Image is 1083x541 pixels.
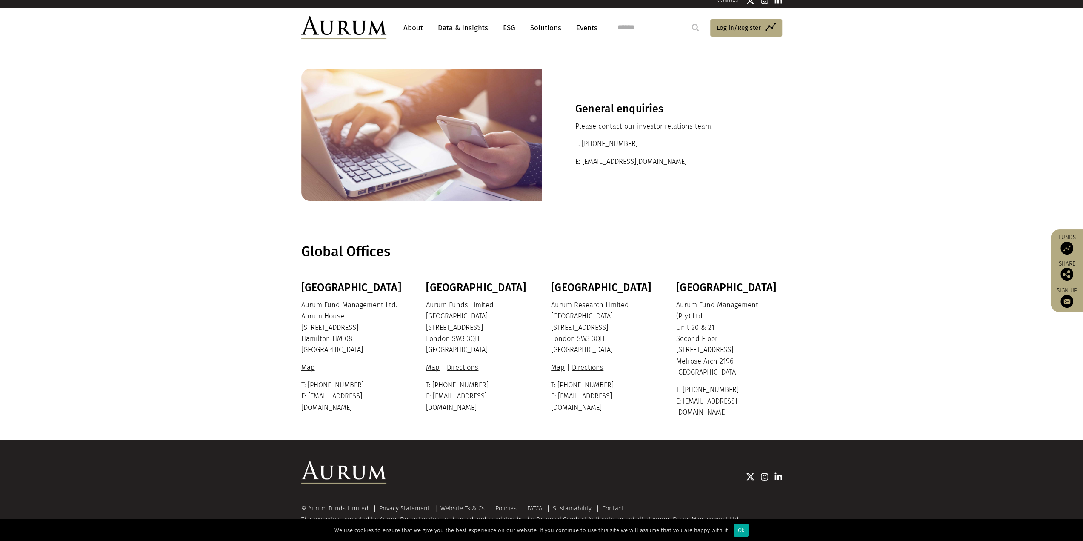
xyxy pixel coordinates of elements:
[445,364,480,372] a: Directions
[734,524,749,537] div: Ok
[301,505,373,512] div: © Aurum Funds Limited
[1055,287,1079,308] a: Sign up
[676,281,780,294] h3: [GEOGRAPHIC_DATA]
[551,362,655,373] p: |
[301,243,780,260] h1: Global Offices
[551,281,655,294] h3: [GEOGRAPHIC_DATA]
[774,472,782,481] img: Linkedin icon
[301,505,782,531] div: This website is operated by Aurum Funds Limited, authorised and regulated by the Financial Conduc...
[379,504,430,512] a: Privacy Statement
[301,380,405,413] p: T: [PHONE_NUMBER] E: [EMAIL_ADDRESS][DOMAIN_NAME]
[526,20,566,36] a: Solutions
[434,20,492,36] a: Data & Insights
[687,19,704,36] input: Submit
[575,103,749,115] h3: General enquiries
[575,138,749,149] p: T: [PHONE_NUMBER]
[426,380,530,413] p: T: [PHONE_NUMBER] E: [EMAIL_ADDRESS][DOMAIN_NAME]
[1055,234,1079,255] a: Funds
[676,300,780,378] p: Aurum Fund Management (Pty) Ltd Unit 20 & 21 Second Floor [STREET_ADDRESS] Melrose Arch 2196 [GEO...
[575,121,749,132] p: Please contact our investor relations team.
[301,300,405,356] p: Aurum Fund Management Ltd. Aurum House [STREET_ADDRESS] Hamilton HM 08 [GEOGRAPHIC_DATA]
[495,504,517,512] a: Policies
[575,156,749,167] p: E: [EMAIL_ADDRESS][DOMAIN_NAME]
[426,364,442,372] a: Map
[426,281,530,294] h3: [GEOGRAPHIC_DATA]
[602,504,623,512] a: Contact
[426,362,530,373] p: |
[527,504,542,512] a: FATCA
[551,380,655,413] p: T: [PHONE_NUMBER] E: [EMAIL_ADDRESS][DOMAIN_NAME]
[301,364,317,372] a: Map
[1060,295,1073,308] img: Sign up to our newsletter
[499,20,520,36] a: ESG
[426,300,530,356] p: Aurum Funds Limited [GEOGRAPHIC_DATA] [STREET_ADDRESS] London SW3 3QH [GEOGRAPHIC_DATA]
[1055,261,1079,281] div: Share
[301,16,386,39] img: Aurum
[717,23,761,33] span: Log in/Register
[399,20,427,36] a: About
[1060,268,1073,281] img: Share this post
[761,472,769,481] img: Instagram icon
[1060,242,1073,255] img: Access Funds
[710,19,782,37] a: Log in/Register
[440,504,485,512] a: Website Ts & Cs
[572,20,597,36] a: Events
[570,364,606,372] a: Directions
[301,281,405,294] h3: [GEOGRAPHIC_DATA]
[301,461,386,484] img: Aurum Logo
[553,504,592,512] a: Sustainability
[551,300,655,356] p: Aurum Research Limited [GEOGRAPHIC_DATA] [STREET_ADDRESS] London SW3 3QH [GEOGRAPHIC_DATA]
[676,384,780,418] p: T: [PHONE_NUMBER] E: [EMAIL_ADDRESS][DOMAIN_NAME]
[746,472,754,481] img: Twitter icon
[551,364,567,372] a: Map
